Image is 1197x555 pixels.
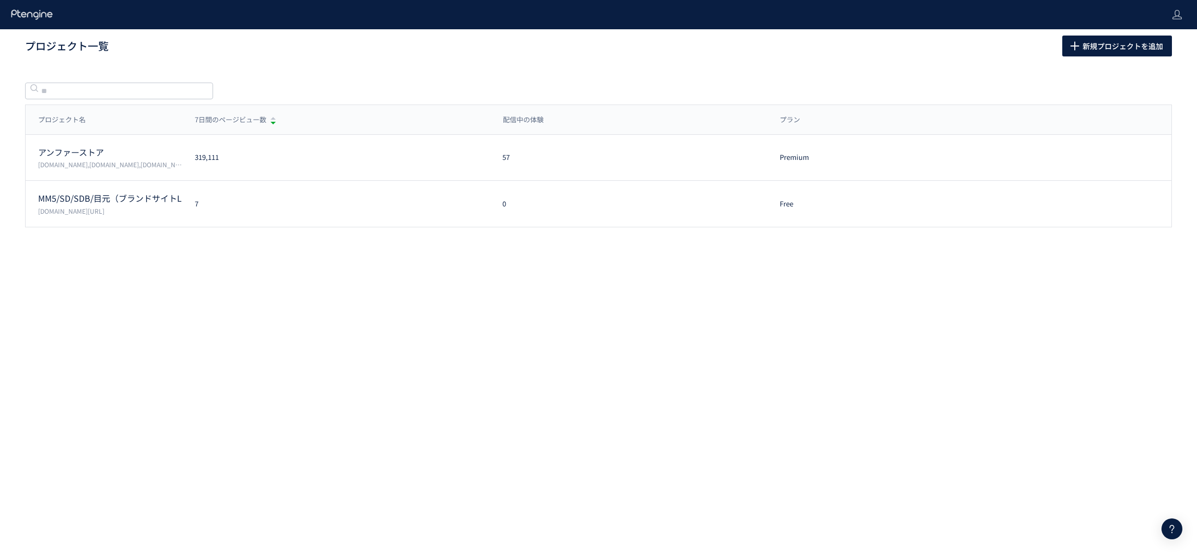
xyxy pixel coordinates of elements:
span: プロジェクト名 [38,115,86,125]
span: 7日間のページビュー数 [195,115,266,125]
span: プラン [780,115,800,125]
p: アンファーストア [38,146,182,158]
div: Free [767,199,1015,209]
p: scalp-d.angfa-store.jp/ [38,206,182,215]
button: 新規プロジェクトを追加 [1062,36,1172,56]
div: Premium [767,153,1015,163]
div: 319,111 [182,153,490,163]
p: permuta.jp,femtur.jp,angfa-store.jp,shopping.geocities.jp [38,160,182,169]
div: 57 [490,153,767,163]
span: 配信中の体験 [503,115,544,125]
h1: プロジェクト一覧 [25,39,1039,54]
p: MM5/SD/SDB/目元（ブランドサイトLP/広告LP） [38,192,182,204]
span: 新規プロジェクトを追加 [1083,36,1163,56]
div: 7 [182,199,490,209]
div: 0 [490,199,767,209]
